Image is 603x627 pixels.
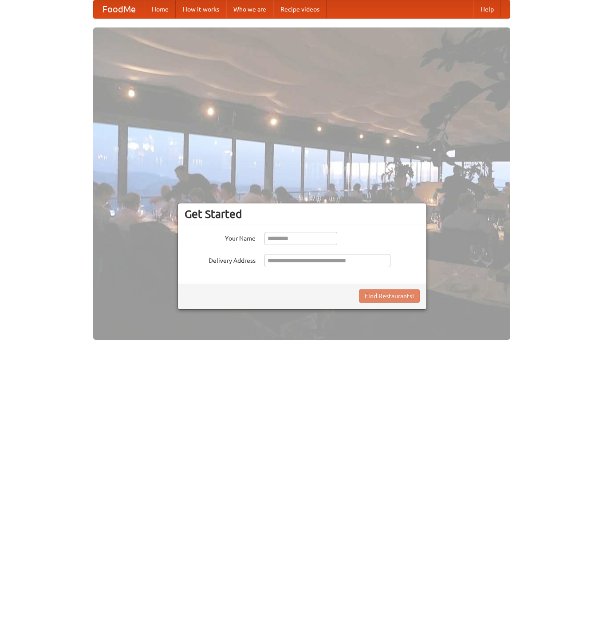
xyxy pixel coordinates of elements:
[145,0,176,18] a: Home
[185,232,256,243] label: Your Name
[185,207,420,221] h3: Get Started
[176,0,226,18] a: How it works
[185,254,256,265] label: Delivery Address
[226,0,273,18] a: Who we are
[359,289,420,303] button: Find Restaurants!
[273,0,327,18] a: Recipe videos
[473,0,501,18] a: Help
[94,0,145,18] a: FoodMe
